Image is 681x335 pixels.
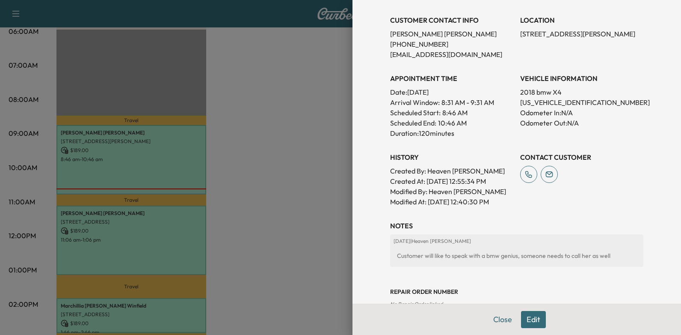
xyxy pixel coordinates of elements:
[390,301,443,307] span: No Repair Order linked
[390,221,643,231] h3: NOTES
[390,97,513,108] p: Arrival Window:
[390,39,513,49] p: [PHONE_NUMBER]
[520,73,643,84] h3: VEHICLE INFORMATION
[390,49,513,60] p: [EMAIL_ADDRESS][DOMAIN_NAME]
[394,248,640,263] div: Customer will like to speak with a bmw genius, someone needs to call her as well
[520,87,643,97] p: 2018 bmw X4
[488,311,518,328] button: Close
[390,73,513,84] h3: APPOINTMENT TIME
[390,287,643,296] h3: Repair Order number
[521,311,546,328] button: Edit
[390,152,513,162] h3: History
[442,108,468,118] p: 8:46 AM
[390,186,513,197] p: Modified By : Heaven [PERSON_NAME]
[390,166,513,176] p: Created By : Heaven [PERSON_NAME]
[390,108,441,118] p: Scheduled Start:
[390,87,513,97] p: Date: [DATE]
[438,118,467,128] p: 10:46 AM
[441,97,494,108] span: 8:31 AM - 9:31 AM
[390,176,513,186] p: Created At : [DATE] 12:55:34 PM
[390,15,513,25] h3: CUSTOMER CONTACT INFO
[520,152,643,162] h3: CONTACT CUSTOMER
[390,197,513,207] p: Modified At : [DATE] 12:40:30 PM
[394,238,640,245] p: [DATE] | Heaven [PERSON_NAME]
[390,128,513,138] p: Duration: 120 minutes
[520,97,643,108] p: [US_VEHICLE_IDENTIFICATION_NUMBER]
[390,118,436,128] p: Scheduled End:
[520,108,643,118] p: Odometer In: N/A
[520,118,643,128] p: Odometer Out: N/A
[390,29,513,39] p: [PERSON_NAME] [PERSON_NAME]
[520,29,643,39] p: [STREET_ADDRESS][PERSON_NAME]
[520,15,643,25] h3: LOCATION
